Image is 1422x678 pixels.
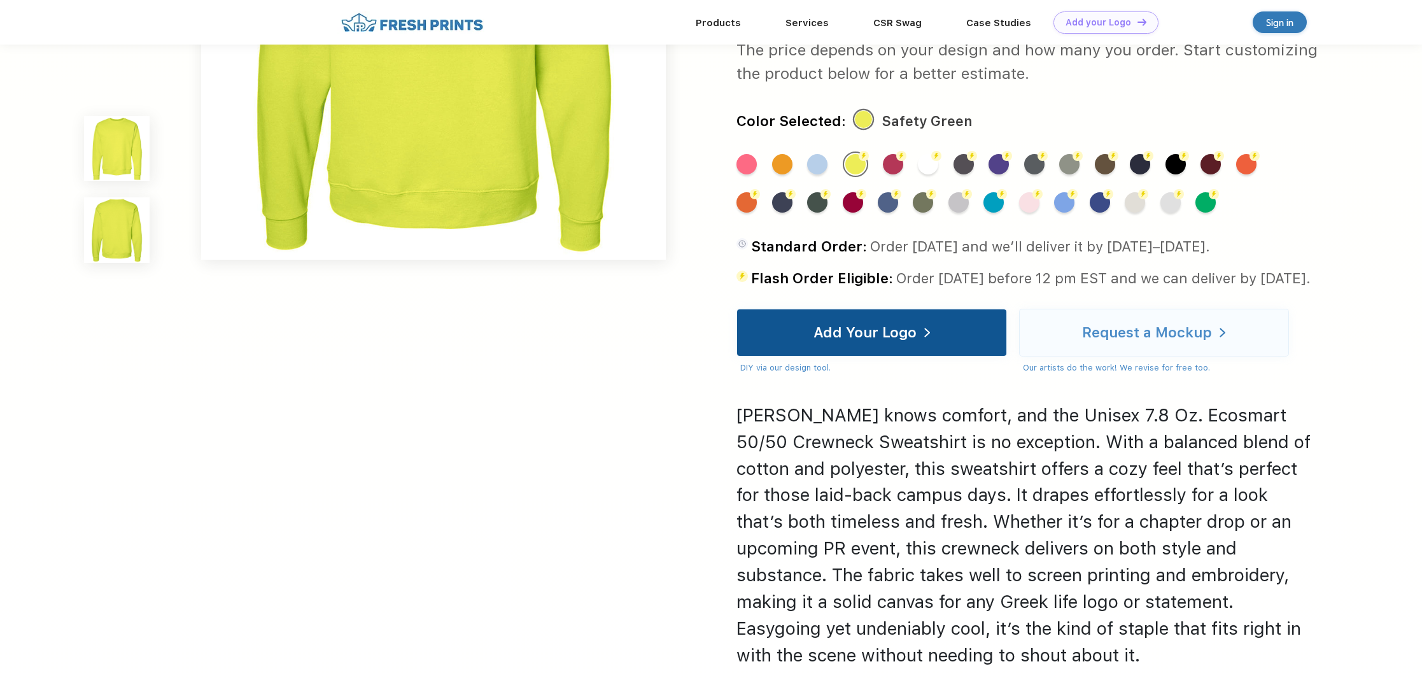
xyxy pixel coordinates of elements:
[807,192,827,212] div: Deep Forest
[967,151,977,161] img: flash color
[856,188,866,199] img: flash color
[1200,154,1221,174] div: Maroon
[896,151,906,161] img: flash color
[878,192,898,212] div: Denim Blue
[883,154,903,174] div: Heather Red
[1032,188,1043,199] img: flash color
[1059,154,1080,174] div: Stonewash Green
[1195,192,1216,212] div: Kelly Green
[1024,154,1045,174] div: Smoke Grey
[913,192,933,212] div: Fatigue Green
[1095,154,1115,174] div: Army Brown
[962,188,972,199] img: flash color
[750,188,760,199] img: flash color
[736,154,757,174] div: Safety Pink
[736,192,757,212] div: Safety Orange
[751,270,893,286] span: Flash Order Eligible:
[1130,154,1150,174] div: Heather Navy
[736,109,846,133] div: Color Selected:
[926,188,936,199] img: flash color
[813,326,917,339] div: Add Your Logo
[736,38,1320,85] div: The price depends on your design and how many you order. Start customizing the product below for ...
[820,188,831,199] img: flash color
[740,361,1006,374] div: DIY via our design tool.
[924,327,930,337] img: white arrow
[882,109,972,133] div: Safety Green
[1165,154,1186,174] div: Black
[859,151,869,161] img: flash color
[1023,361,1289,374] div: Our artists do the work! We revise for free too.
[1073,151,1083,161] img: flash color
[736,270,748,281] img: standard order
[845,154,866,174] div: Safety Green
[736,238,748,250] img: standard order
[1174,188,1184,199] img: flash color
[1253,11,1307,33] a: Sign in
[84,197,150,263] img: func=resize&h=100
[1125,192,1145,212] div: Sand
[983,192,1004,212] div: Teal
[736,402,1320,668] div: [PERSON_NAME] knows comfort, and the Unisex 7.8 Oz. Ecosmart 50/50 Crewneck Sweatshirt is no exce...
[1038,151,1048,161] img: flash color
[997,188,1007,199] img: flash color
[896,270,1311,286] span: Order [DATE] before 12 pm EST and we can deliver by [DATE].
[1137,18,1146,25] img: DT
[1066,17,1131,28] div: Add your Logo
[1108,151,1118,161] img: flash color
[1067,188,1078,199] img: flash color
[696,17,741,29] a: Products
[1220,327,1225,337] img: white arrow
[954,154,974,174] div: Charcoal Heather
[931,151,941,161] img: flash color
[1054,192,1074,212] div: Carolina Blue
[1209,188,1219,199] img: flash color
[918,154,938,174] div: White
[843,192,863,212] div: Deep Red
[1266,15,1293,30] div: Sign in
[1019,192,1039,212] div: Pale Pink
[891,188,901,199] img: flash color
[785,17,829,29] a: Services
[870,237,1210,254] span: Order [DATE] and we’ll deliver it by [DATE]–[DATE].
[948,192,969,212] div: Light Steel
[873,17,922,29] a: CSR Swag
[1103,188,1113,199] img: flash color
[1138,188,1148,199] img: flash color
[1002,151,1012,161] img: flash color
[1090,192,1110,212] div: Deep Royal
[1082,326,1212,339] div: Request a Mockup
[1160,192,1181,212] div: Ash
[337,11,487,34] img: fo%20logo%202.webp
[751,237,867,254] span: Standard Order:
[1143,151,1153,161] img: flash color
[785,188,796,199] img: flash color
[84,116,150,181] img: func=resize&h=100
[772,192,792,212] div: Navy
[772,154,792,174] div: Gold
[1214,151,1224,161] img: flash color
[1179,151,1189,161] img: flash color
[807,154,827,174] div: Light Blue
[1236,154,1257,174] div: Orange
[1250,151,1260,161] img: flash color
[989,154,1009,174] div: Purple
